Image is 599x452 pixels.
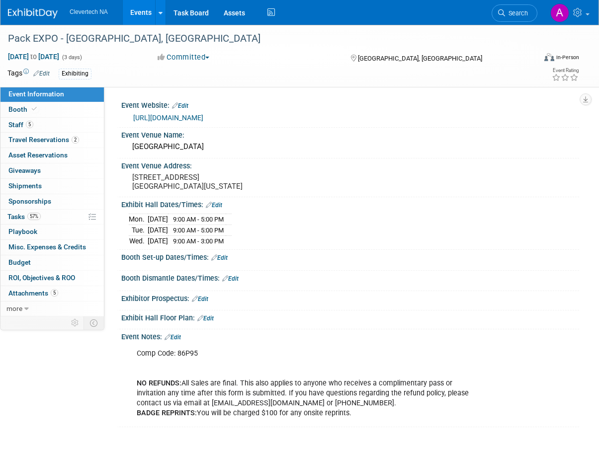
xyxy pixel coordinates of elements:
[121,291,579,304] div: Exhibitor Prospectus:
[0,102,104,117] a: Booth
[550,3,569,22] img: Adnelys Hernandez
[192,296,208,302] a: Edit
[26,121,33,128] span: 5
[0,179,104,194] a: Shipments
[492,4,537,22] a: Search
[130,344,488,424] div: Comp Code: 86P95 All Sales are final. This also applies to anyone who receives a complimentary pa...
[129,139,572,154] div: [GEOGRAPHIC_DATA]
[0,286,104,301] a: Attachments5
[121,98,579,111] div: Event Website:
[0,194,104,209] a: Sponsorships
[173,226,224,234] span: 9:00 AM - 5:00 PM
[154,52,213,63] button: Committed
[556,54,579,61] div: In-Person
[8,121,33,129] span: Staff
[121,197,579,210] div: Exhibit Hall Dates/Times:
[552,68,579,73] div: Event Rating
[70,8,108,15] span: Clevertech NA
[0,301,104,316] a: more
[84,316,104,329] td: Toggle Event Tabs
[148,225,168,236] td: [DATE]
[33,70,50,77] a: Edit
[4,30,530,48] div: Pack EXPO - [GEOGRAPHIC_DATA], [GEOGRAPHIC_DATA]
[27,213,41,220] span: 57%
[129,214,148,225] td: Mon.
[121,310,579,323] div: Exhibit Hall Floor Plan:
[206,202,222,209] a: Edit
[173,237,224,245] span: 9:00 AM - 3:00 PM
[129,225,148,236] td: Tue.
[0,210,104,225] a: Tasks57%
[133,114,203,122] a: [URL][DOMAIN_NAME]
[67,316,84,329] td: Personalize Event Tab Strip
[165,334,181,341] a: Edit
[148,235,168,246] td: [DATE]
[6,304,22,312] span: more
[29,53,38,61] span: to
[121,329,579,342] div: Event Notes:
[8,105,39,113] span: Booth
[222,275,239,282] a: Edit
[8,166,41,174] span: Giveaways
[129,235,148,246] td: Wed.
[51,289,58,297] span: 5
[59,69,91,79] div: Exhibiting
[8,136,79,144] span: Travel Reservations
[8,8,58,18] img: ExhibitDay
[137,379,181,387] b: NO REFUNDS:
[0,133,104,148] a: Travel Reservations2
[121,158,579,171] div: Event Venue Address:
[121,128,579,140] div: Event Venue Name:
[8,90,64,98] span: Event Information
[61,54,82,61] span: (3 days)
[7,68,50,79] td: Tags
[8,197,51,205] span: Sponsorships
[544,53,554,61] img: Format-Inperson.png
[8,182,42,190] span: Shipments
[7,213,41,221] span: Tasks
[505,9,528,17] span: Search
[137,409,197,417] b: BADGE REPRINTS:
[32,106,37,112] i: Booth reservation complete
[8,227,37,235] span: Playbook
[0,255,104,270] a: Budget
[0,87,104,102] a: Event Information
[496,52,579,67] div: Event Format
[0,225,104,239] a: Playbook
[0,271,104,286] a: ROI, Objectives & ROO
[172,102,188,109] a: Edit
[0,118,104,133] a: Staff5
[121,250,579,263] div: Booth Set-up Dates/Times:
[121,271,579,284] div: Booth Dismantle Dates/Times:
[0,240,104,255] a: Misc. Expenses & Credits
[8,274,75,282] span: ROI, Objectives & ROO
[173,216,224,223] span: 9:00 AM - 5:00 PM
[72,136,79,144] span: 2
[358,55,482,62] span: [GEOGRAPHIC_DATA], [GEOGRAPHIC_DATA]
[8,151,68,159] span: Asset Reservations
[8,258,31,266] span: Budget
[211,254,228,261] a: Edit
[0,148,104,163] a: Asset Reservations
[7,52,60,61] span: [DATE] [DATE]
[8,289,58,297] span: Attachments
[0,163,104,178] a: Giveaways
[132,173,301,191] pre: [STREET_ADDRESS] [GEOGRAPHIC_DATA][US_STATE]
[197,315,214,322] a: Edit
[8,243,86,251] span: Misc. Expenses & Credits
[148,214,168,225] td: [DATE]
